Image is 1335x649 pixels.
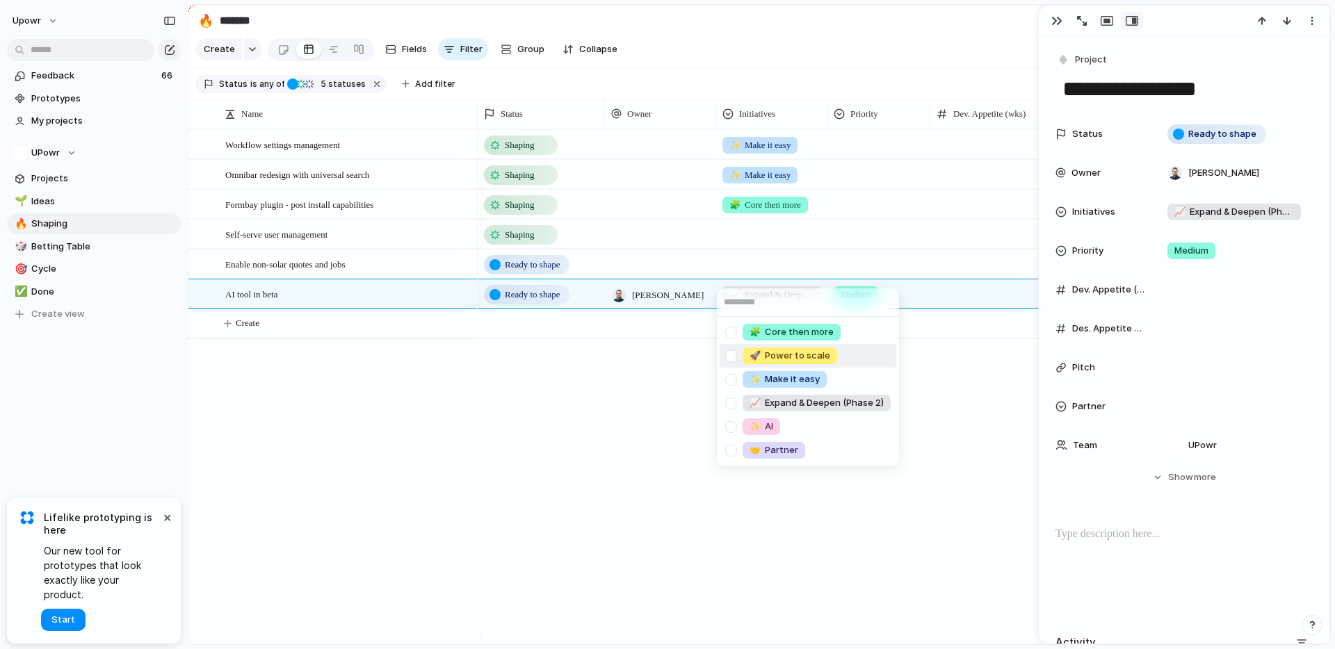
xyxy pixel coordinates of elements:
[750,443,798,457] span: Partner
[750,350,761,361] span: 🚀
[750,326,761,337] span: 🧩
[750,373,761,384] span: ✨
[750,444,761,455] span: 🤝
[750,420,773,434] span: AI
[750,397,761,408] span: 📈
[750,325,834,339] span: Core then more
[750,349,830,363] span: Power to scale
[750,396,884,410] span: Expand & Deepen (Phase 2)
[750,372,820,386] span: Make it easy
[750,420,761,432] span: ✨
